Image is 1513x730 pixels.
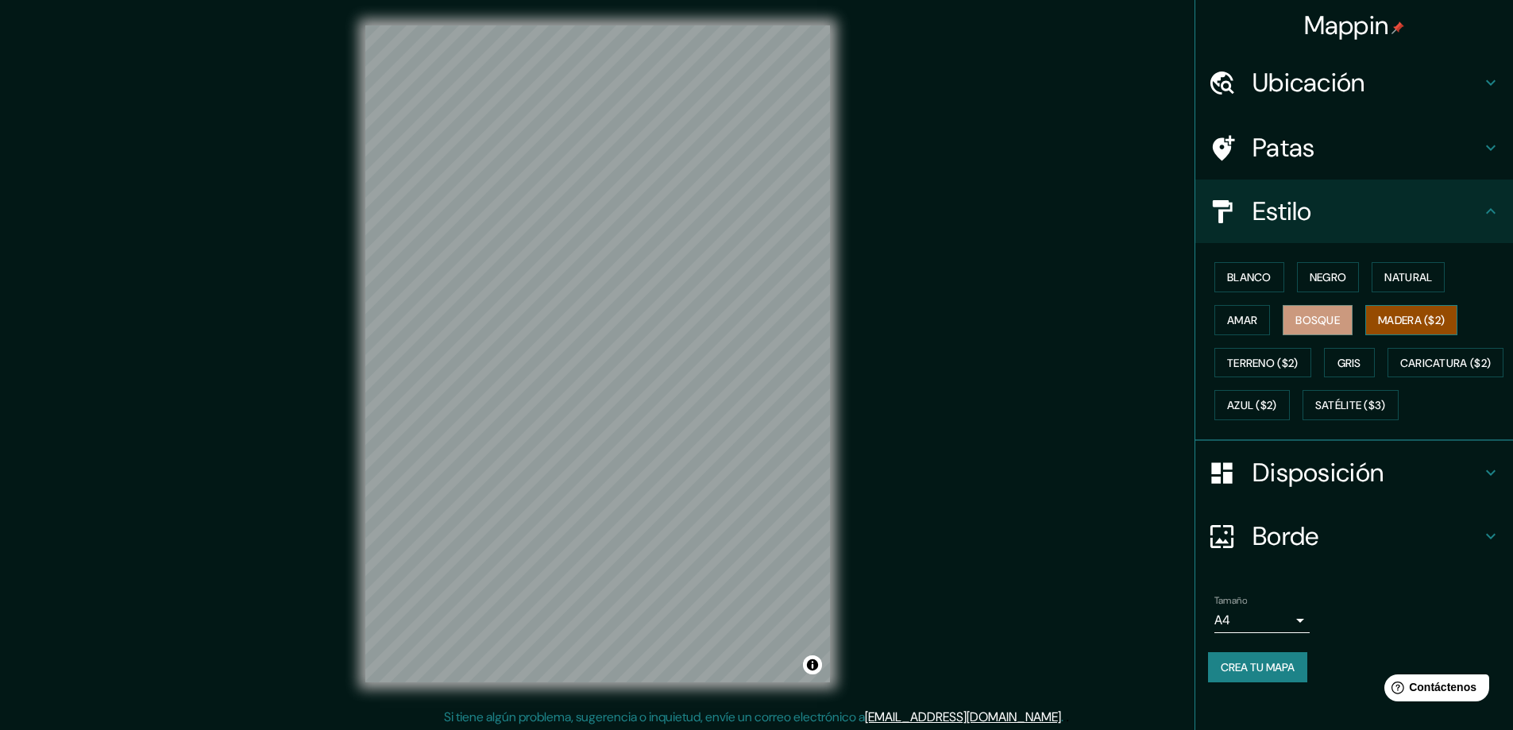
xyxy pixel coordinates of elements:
div: Borde [1195,504,1513,568]
div: Estilo [1195,180,1513,243]
font: . [1063,708,1066,725]
font: . [1066,708,1069,725]
button: Azul ($2) [1214,390,1290,420]
button: Natural [1372,262,1445,292]
font: A4 [1214,612,1230,628]
canvas: Mapa [365,25,830,682]
font: Blanco [1227,270,1272,284]
font: Amar [1227,313,1257,327]
font: Bosque [1295,313,1340,327]
font: . [1061,709,1063,725]
font: Natural [1384,270,1432,284]
font: Patas [1252,131,1315,164]
font: Terreno ($2) [1227,356,1299,370]
font: Disposición [1252,456,1384,489]
font: Estilo [1252,195,1312,228]
div: A4 [1214,608,1310,633]
img: pin-icon.png [1391,21,1404,34]
button: Gris [1324,348,1375,378]
div: Patas [1195,116,1513,180]
button: Activar o desactivar atribución [803,655,822,674]
a: [EMAIL_ADDRESS][DOMAIN_NAME] [865,709,1061,725]
div: Ubicación [1195,51,1513,114]
button: Caricatura ($2) [1388,348,1504,378]
font: Negro [1310,270,1347,284]
font: Si tiene algún problema, sugerencia o inquietud, envíe un correo electrónico a [444,709,865,725]
button: Negro [1297,262,1360,292]
font: Ubicación [1252,66,1365,99]
button: Satélite ($3) [1303,390,1399,420]
button: Crea tu mapa [1208,652,1307,682]
button: Amar [1214,305,1270,335]
button: Bosque [1283,305,1353,335]
button: Madera ($2) [1365,305,1457,335]
font: Tamaño [1214,594,1247,607]
font: Mappin [1304,9,1389,42]
div: Disposición [1195,441,1513,504]
font: Caricatura ($2) [1400,356,1492,370]
font: Borde [1252,519,1319,553]
font: Crea tu mapa [1221,660,1295,674]
font: Madera ($2) [1378,313,1445,327]
font: Azul ($2) [1227,399,1277,413]
button: Terreno ($2) [1214,348,1311,378]
font: Gris [1337,356,1361,370]
font: Satélite ($3) [1315,399,1386,413]
button: Blanco [1214,262,1284,292]
iframe: Lanzador de widgets de ayuda [1372,668,1496,713]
